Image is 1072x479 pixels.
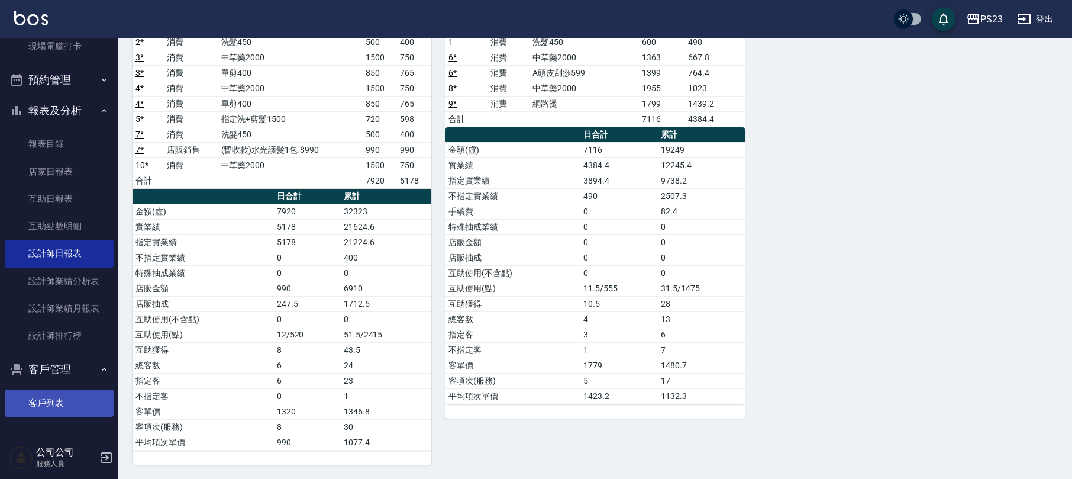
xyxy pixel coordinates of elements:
td: 消費 [164,65,218,81]
p: 服務人員 [36,458,96,469]
td: 0 [580,234,658,250]
td: 0 [658,219,744,234]
td: 總客數 [445,311,580,327]
button: 客戶管理 [5,354,114,385]
td: 0 [580,250,658,265]
td: 12245.4 [658,157,744,173]
td: 平均項次單價 [445,388,580,404]
td: 765 [397,65,431,81]
td: 667.8 [685,50,745,65]
td: 合計 [133,173,164,188]
td: 指定客 [133,373,274,388]
td: 消費 [164,127,218,142]
td: 400 [397,34,431,50]
td: 客項次(服務) [133,419,274,435]
td: 互助使用(不含點) [445,265,580,281]
td: 洗髮450 [529,34,639,50]
td: 32323 [341,204,431,219]
td: 7 [658,342,744,358]
td: 消費 [487,34,529,50]
td: 店販金額 [133,281,274,296]
td: 19249 [658,142,744,157]
td: 0 [580,204,658,219]
td: 6 [274,358,341,373]
td: 不指定實業績 [445,188,580,204]
td: 247.5 [274,296,341,311]
td: 店販銷售 [164,142,218,157]
td: 750 [397,81,431,96]
td: 1799 [639,96,685,111]
button: save [932,7,955,31]
div: PS23 [980,12,1003,27]
td: 1480.7 [658,358,744,373]
td: 1023 [685,81,745,96]
td: 不指定實業績 [133,250,274,265]
td: 990 [397,142,431,157]
td: 1439.2 [685,96,745,111]
td: 990 [363,142,397,157]
td: 0 [580,219,658,234]
td: 31.5/1475 [658,281,744,296]
td: 8 [274,342,341,358]
td: 17 [658,373,744,388]
td: 400 [397,127,431,142]
td: (暫收款)水光護髮1包-$990 [218,142,363,157]
td: 不指定客 [133,388,274,404]
h5: 公司公司 [36,446,96,458]
td: 1500 [363,50,397,65]
td: 0 [274,388,341,404]
td: 21624.6 [341,219,431,234]
td: 0 [274,250,341,265]
td: 750 [397,157,431,173]
td: 21224.6 [341,234,431,250]
td: 店販金額 [445,234,580,250]
a: 現場電腦打卡 [5,33,114,60]
td: 客單價 [445,358,580,373]
td: 客單價 [133,404,274,419]
td: 11.5/555 [580,281,658,296]
td: 3 [580,327,658,342]
td: 1 [341,388,431,404]
td: 6 [658,327,744,342]
td: 洗髮450 [218,34,363,50]
td: 中草藥2000 [529,50,639,65]
th: 累計 [658,127,744,143]
td: 消費 [164,81,218,96]
td: 500 [363,34,397,50]
td: 1779 [580,358,658,373]
td: 4384.4 [685,111,745,127]
td: 13 [658,311,744,327]
td: 82.4 [658,204,744,219]
td: 0 [341,311,431,327]
td: 24 [341,358,431,373]
td: 互助獲得 [445,296,580,311]
td: 消費 [487,96,529,111]
td: 990 [274,281,341,296]
td: 互助使用(點) [445,281,580,296]
td: 合計 [445,111,487,127]
td: 互助使用(點) [133,327,274,342]
td: 3894.4 [580,173,658,188]
td: 總客數 [133,358,274,373]
td: 850 [363,96,397,111]
td: 850 [363,65,397,81]
td: 消費 [164,157,218,173]
td: 1500 [363,157,397,173]
td: 單剪400 [218,96,363,111]
td: 7920 [274,204,341,219]
td: 指定實業績 [133,234,274,250]
td: 中草藥2000 [218,81,363,96]
td: 8 [274,419,341,435]
td: 0 [658,265,744,281]
td: 1363 [639,50,685,65]
table: a dense table [133,20,431,189]
td: 特殊抽成業績 [133,265,274,281]
td: 600 [639,34,685,50]
td: 1500 [363,81,397,96]
td: 指定客 [445,327,580,342]
td: 單剪400 [218,65,363,81]
td: 1712.5 [341,296,431,311]
td: 5 [580,373,658,388]
button: PS23 [961,7,1008,31]
td: 4384.4 [580,157,658,173]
